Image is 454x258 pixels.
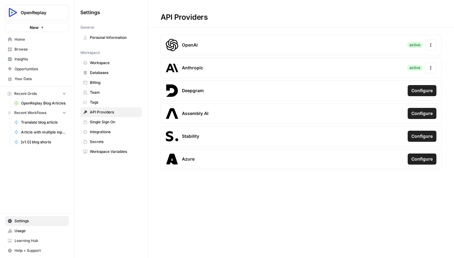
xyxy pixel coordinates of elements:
button: Configure [408,108,436,119]
span: Learning Hub [15,238,66,244]
span: Personal Information [90,35,139,40]
span: OpenReplay Blog Articles [21,100,66,106]
a: Learning Hub [5,236,69,246]
button: Configure [408,85,436,96]
span: New [30,24,39,31]
a: Workspace [80,58,142,68]
span: Stability [182,133,199,139]
a: Workspace Variables [80,147,142,157]
a: [v1.0] blog shorts [11,137,69,147]
span: General [80,25,94,30]
button: Recent Grids [5,89,69,98]
span: Workspace Variables [90,149,139,154]
a: Billing [80,78,142,88]
span: Settings [80,9,100,16]
a: Home [5,35,69,44]
button: Help + Support [5,246,69,256]
a: OpenReplay Blog Articles [11,98,69,108]
span: Recent Workflows [14,110,46,116]
div: API Providers [148,12,220,22]
span: Settings [15,218,66,224]
span: Configure [411,133,433,139]
button: Workspace: OpenReplay [5,5,69,20]
a: Your Data [5,74,69,84]
span: Configure [411,110,433,117]
span: Workspace [90,60,139,66]
button: Configure [408,154,436,165]
span: Single Sign On [90,119,139,125]
div: active [407,65,423,71]
span: Secrets [90,139,139,145]
span: Databases [90,70,139,76]
button: Recent Workflows [5,108,69,117]
span: Home [15,37,66,42]
span: Team [90,90,139,95]
a: Article with multiple inputs [11,127,69,137]
span: Opportunities [15,66,66,72]
span: Billing [90,80,139,85]
a: Team [80,88,142,97]
a: Databases [80,68,142,78]
span: OpenAI [182,42,198,48]
a: Integrations [80,127,142,137]
span: API Providers [90,109,139,115]
button: New [5,23,69,32]
span: Translate blog article [21,120,66,125]
span: Insights [15,56,66,62]
span: OpenReplay [21,10,58,16]
a: Tags [80,97,142,107]
a: Insights [5,54,69,64]
span: Azure [182,156,195,162]
span: Assembly AI [182,110,208,117]
span: Anthropic [182,65,203,71]
span: Article with multiple inputs [21,129,66,135]
span: Tags [90,100,139,105]
span: Deepgram [182,88,204,94]
button: Configure [408,131,436,142]
span: Configure [411,88,433,94]
img: OpenReplay Logo [7,7,18,18]
span: Browse [15,47,66,52]
span: Workspace [80,50,100,55]
span: [v1.0] blog shorts [21,139,66,145]
a: Browse [5,44,69,54]
a: Settings [5,216,69,226]
span: Help + Support [15,248,66,253]
span: Integrations [90,129,139,135]
a: Opportunities [5,64,69,74]
a: Single Sign On [80,117,142,127]
a: API Providers [80,107,142,117]
span: Recent Grids [14,91,37,96]
a: Usage [5,226,69,236]
span: Your Data [15,76,66,82]
a: Personal Information [80,33,142,43]
span: Configure [411,156,433,162]
a: Translate blog article [11,117,69,127]
span: Usage [15,228,66,234]
a: Secrets [80,137,142,147]
div: active [407,42,423,48]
